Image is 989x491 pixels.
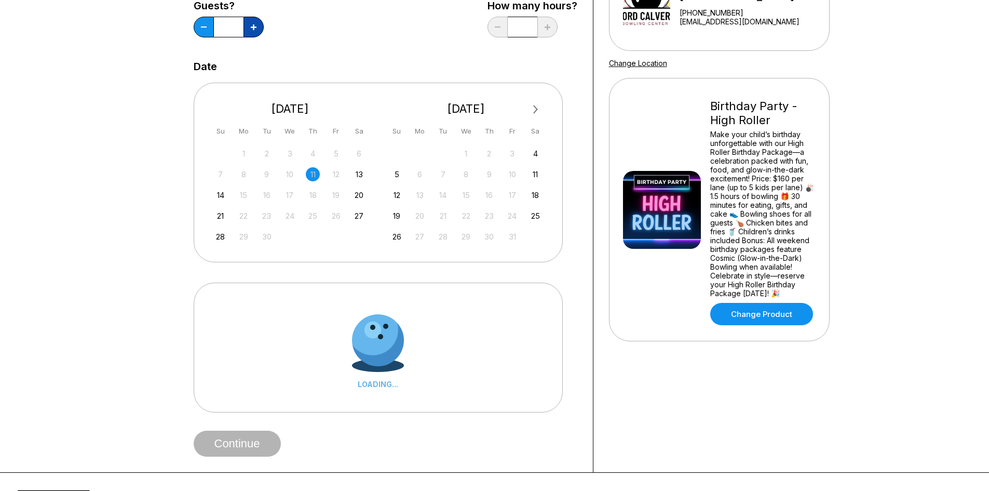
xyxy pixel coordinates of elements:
[459,188,473,202] div: Not available Wednesday, October 15th, 2025
[623,171,701,249] img: Birthday Party - High Roller
[283,124,297,138] div: We
[529,188,543,202] div: Choose Saturday, October 18th, 2025
[482,230,496,244] div: Not available Thursday, October 30th, 2025
[352,188,366,202] div: Choose Saturday, September 20th, 2025
[352,380,404,389] div: LOADING...
[260,230,274,244] div: Not available Tuesday, September 30th, 2025
[212,145,368,244] div: month 2025-09
[213,230,227,244] div: Choose Sunday, September 28th, 2025
[390,167,404,181] div: Choose Sunday, October 5th, 2025
[459,147,473,161] div: Not available Wednesday, October 1st, 2025
[260,209,274,223] div: Not available Tuesday, September 23rd, 2025
[352,167,366,181] div: Choose Saturday, September 13th, 2025
[352,209,366,223] div: Choose Saturday, September 27th, 2025
[459,209,473,223] div: Not available Wednesday, October 22nd, 2025
[237,230,251,244] div: Not available Monday, September 29th, 2025
[436,124,450,138] div: Tu
[390,188,404,202] div: Choose Sunday, October 12th, 2025
[260,147,274,161] div: Not available Tuesday, September 2nd, 2025
[260,124,274,138] div: Tu
[329,167,343,181] div: Not available Friday, September 12th, 2025
[459,230,473,244] div: Not available Wednesday, October 29th, 2025
[213,209,227,223] div: Choose Sunday, September 21st, 2025
[482,167,496,181] div: Not available Thursday, October 9th, 2025
[329,124,343,138] div: Fr
[710,130,816,298] div: Make your child’s birthday unforgettable with our High Roller Birthday Package—a celebration pack...
[459,124,473,138] div: We
[237,147,251,161] div: Not available Monday, September 1st, 2025
[283,167,297,181] div: Not available Wednesday, September 10th, 2025
[237,167,251,181] div: Not available Monday, September 8th, 2025
[482,147,496,161] div: Not available Thursday, October 2nd, 2025
[413,230,427,244] div: Not available Monday, October 27th, 2025
[413,167,427,181] div: Not available Monday, October 6th, 2025
[329,147,343,161] div: Not available Friday, September 5th, 2025
[436,230,450,244] div: Not available Tuesday, October 28th, 2025
[210,102,371,116] div: [DATE]
[529,209,543,223] div: Choose Saturday, October 25th, 2025
[710,303,813,325] a: Change Product
[390,124,404,138] div: Su
[505,167,519,181] div: Not available Friday, October 10th, 2025
[710,99,816,127] div: Birthday Party - High Roller
[609,59,667,68] a: Change Location
[306,147,320,161] div: Not available Thursday, September 4th, 2025
[436,209,450,223] div: Not available Tuesday, October 21st, 2025
[505,147,519,161] div: Not available Friday, October 3rd, 2025
[482,209,496,223] div: Not available Thursday, October 23rd, 2025
[413,124,427,138] div: Mo
[306,124,320,138] div: Th
[482,188,496,202] div: Not available Thursday, October 16th, 2025
[237,188,251,202] div: Not available Monday, September 15th, 2025
[283,188,297,202] div: Not available Wednesday, September 17th, 2025
[260,167,274,181] div: Not available Tuesday, September 9th, 2025
[213,188,227,202] div: Choose Sunday, September 14th, 2025
[213,124,227,138] div: Su
[413,209,427,223] div: Not available Monday, October 20th, 2025
[505,209,519,223] div: Not available Friday, October 24th, 2025
[260,188,274,202] div: Not available Tuesday, September 16th, 2025
[680,8,824,17] div: [PHONE_NUMBER]
[306,188,320,202] div: Not available Thursday, September 18th, 2025
[388,145,544,244] div: month 2025-10
[436,188,450,202] div: Not available Tuesday, October 14th, 2025
[505,124,519,138] div: Fr
[505,188,519,202] div: Not available Friday, October 17th, 2025
[213,167,227,181] div: Not available Sunday, September 7th, 2025
[386,102,547,116] div: [DATE]
[237,209,251,223] div: Not available Monday, September 22nd, 2025
[459,167,473,181] div: Not available Wednesday, October 8th, 2025
[680,17,824,26] a: [EMAIL_ADDRESS][DOMAIN_NAME]
[527,101,544,118] button: Next Month
[329,188,343,202] div: Not available Friday, September 19th, 2025
[529,147,543,161] div: Choose Saturday, October 4th, 2025
[306,209,320,223] div: Not available Thursday, September 25th, 2025
[529,167,543,181] div: Choose Saturday, October 11th, 2025
[283,209,297,223] div: Not available Wednesday, September 24th, 2025
[194,61,217,72] label: Date
[237,124,251,138] div: Mo
[390,230,404,244] div: Choose Sunday, October 26th, 2025
[306,167,320,181] div: Not available Thursday, September 11th, 2025
[529,124,543,138] div: Sa
[413,188,427,202] div: Not available Monday, October 13th, 2025
[329,209,343,223] div: Not available Friday, September 26th, 2025
[283,147,297,161] div: Not available Wednesday, September 3rd, 2025
[482,124,496,138] div: Th
[352,147,366,161] div: Not available Saturday, September 6th, 2025
[436,167,450,181] div: Not available Tuesday, October 7th, 2025
[390,209,404,223] div: Choose Sunday, October 19th, 2025
[352,124,366,138] div: Sa
[505,230,519,244] div: Not available Friday, October 31st, 2025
